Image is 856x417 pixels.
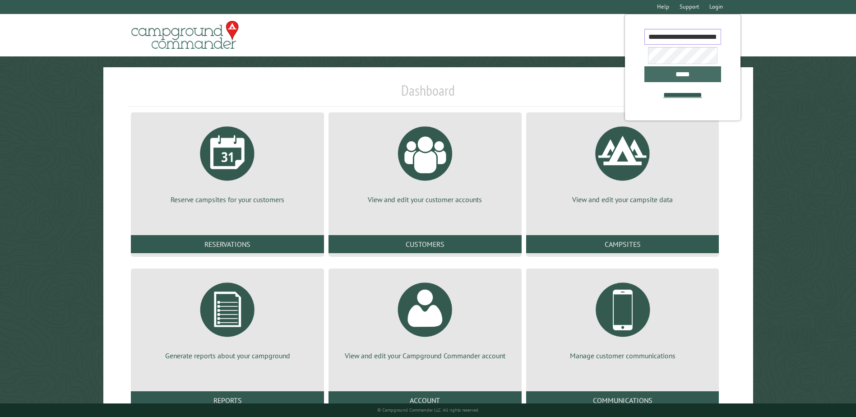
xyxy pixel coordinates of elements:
[131,391,324,409] a: Reports
[339,351,511,361] p: View and edit your Campground Commander account
[329,391,522,409] a: Account
[142,120,313,204] a: Reserve campsites for your customers
[129,18,241,53] img: Campground Commander
[142,195,313,204] p: Reserve campsites for your customers
[339,120,511,204] a: View and edit your customer accounts
[537,195,708,204] p: View and edit your campsite data
[537,120,708,204] a: View and edit your campsite data
[129,82,727,107] h1: Dashboard
[526,235,719,253] a: Campsites
[142,276,313,361] a: Generate reports about your campground
[142,351,313,361] p: Generate reports about your campground
[339,276,511,361] a: View and edit your Campground Commander account
[339,195,511,204] p: View and edit your customer accounts
[329,235,522,253] a: Customers
[526,391,719,409] a: Communications
[537,351,708,361] p: Manage customer communications
[537,276,708,361] a: Manage customer communications
[131,235,324,253] a: Reservations
[377,407,479,413] small: © Campground Commander LLC. All rights reserved.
